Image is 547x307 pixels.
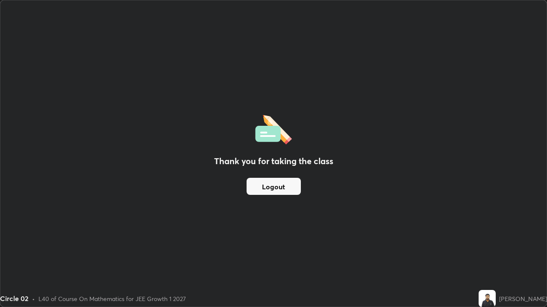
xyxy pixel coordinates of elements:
[38,294,186,303] div: L40 of Course On Mathematics for JEE Growth 1 2027
[255,112,292,145] img: offlineFeedback.1438e8b3.svg
[214,155,333,168] h2: Thank you for taking the class
[479,290,496,307] img: ca03bbe528884ee6a2467bbd2515a268.jpg
[499,294,547,303] div: [PERSON_NAME]
[32,294,35,303] div: •
[247,178,301,195] button: Logout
